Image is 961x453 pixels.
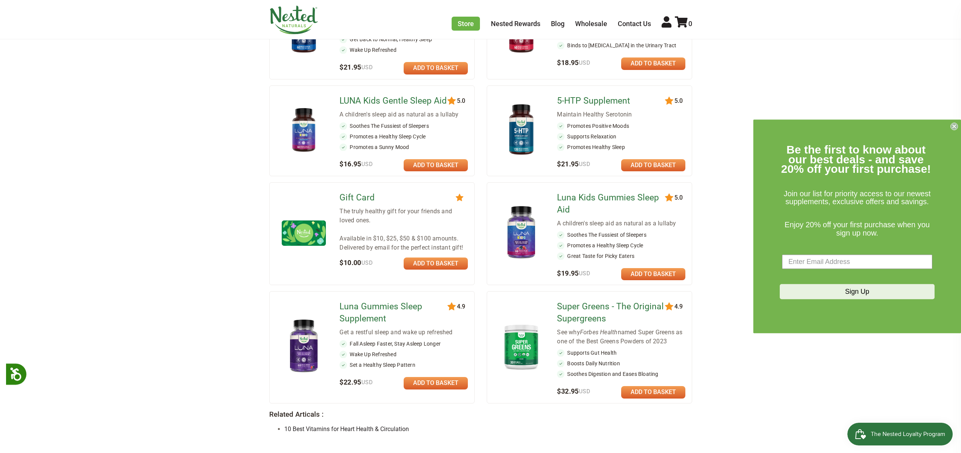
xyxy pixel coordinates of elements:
[499,321,543,372] img: Super Greens - The Original Supergreens
[557,42,685,49] li: Binds to [MEDICAL_DATA] in the Urinary Tract
[339,110,468,119] div: A children's sleep aid as natural as a lullaby
[361,259,373,266] span: USD
[557,242,685,249] li: Promotes a Healthy Sleep Cycle
[282,108,326,152] img: LUNA Kids Gentle Sleep Aid
[688,20,692,28] span: 0
[339,301,449,325] a: Luna Gummies Sleep Supplement
[753,119,961,333] div: FLYOUT Form
[557,160,590,168] span: $21.95
[780,284,935,299] button: Sign Up
[618,20,651,28] a: Contact Us
[557,370,685,378] li: Soothes Digestion and Eases Bloating
[361,64,373,71] span: USD
[339,378,373,386] span: $22.95
[339,46,468,54] li: Wake Up Refreshed
[557,95,666,107] a: 5-HTP Supplement
[339,143,468,151] li: Promotes a Sunny Mood
[452,17,480,31] a: Store
[557,192,666,216] a: Luna Kids Gummies Sleep Aid
[579,59,590,66] span: USD
[269,411,692,419] h3: Related Articals :
[784,189,930,206] span: Join our list for priority access to our newest supplements, exclusive offers and savings.
[579,270,590,277] span: USD
[339,207,468,252] div: The truly healthy gift for your friends and loved ones. Available in $10, $25, $50 & $100 amounts...
[557,360,685,367] li: Boosts Daily Nutrition
[269,6,318,34] img: Nested Naturals
[557,143,685,151] li: Promotes Healthy Sleep
[579,161,590,168] span: USD
[557,349,685,357] li: Supports Gut Health
[557,387,590,395] span: $32.95
[782,255,932,269] input: Enter Email Address
[551,20,565,28] a: Blog
[339,192,449,204] a: Gift Card
[557,252,685,260] li: Great Taste for Picky Eaters
[557,301,666,325] a: Super Greens - The Original Supergreens
[339,133,468,140] li: Promotes a Healthy Sleep Cycle
[284,425,409,433] a: 10 Best Vitamins for Heart Health & Circulation
[557,269,590,277] span: $19.95
[361,379,373,386] span: USD
[499,101,543,159] img: 5-HTP Supplement
[781,143,931,175] span: Be the first to know about our best deals - and save 20% off your first purchase!
[339,160,373,168] span: $16.95
[675,20,692,28] a: 0
[579,388,590,395] span: USD
[339,361,468,369] li: Set a Healthy Sleep Pattern
[282,318,326,375] img: Luna Gummies Sleep Supplement
[557,133,685,140] li: Supports Relaxation
[361,161,373,168] span: USD
[847,423,953,445] iframe: Button to open loyalty program pop-up
[339,351,468,358] li: Wake Up Refreshed
[950,123,958,130] button: Close dialog
[557,110,685,119] div: Maintain Healthy Serotonin
[339,122,468,130] li: Soothes The Fussiest of Sleepers
[557,328,685,346] div: See why named Super Greens as one of the Best Greens Powders of 2023
[282,220,326,246] img: Gift Card
[580,329,618,336] em: Forbes Health
[339,340,468,348] li: Fall Asleep Faster, Stay Asleep Longer
[557,59,590,67] span: $18.95
[575,20,607,28] a: Wholesale
[339,63,373,71] span: $21.95
[785,220,930,237] span: Enjoy 20% off your first purchase when you sign up now.
[499,204,543,262] img: Luna Kids Gummies Sleep Aid
[557,122,685,130] li: Promotes Positive Moods
[491,20,540,28] a: Nested Rewards
[339,259,373,267] span: $10.00
[339,328,468,337] div: Get a restful sleep and wake up refreshed
[557,219,685,228] div: A children's sleep aid as natural as a lullaby
[339,95,449,107] a: LUNA Kids Gentle Sleep Aid
[557,231,685,239] li: Soothes The Fussiest of Sleepers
